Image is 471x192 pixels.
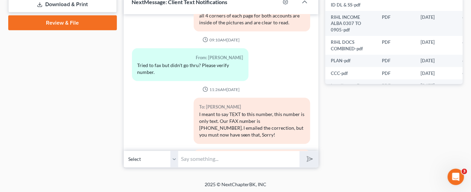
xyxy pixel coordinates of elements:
td: [DATE] [415,55,457,67]
td: PDF [376,55,415,67]
td: PLAN-pdf [325,55,376,67]
td: CCC-pdf [325,67,376,79]
iframe: Intercom live chat [448,169,464,185]
td: PDF [376,79,415,98]
a: Review & File [8,15,117,30]
div: I meant to say TEXT to this number, this number is only text. Our FAX number is [PHONE_NUMBER]. I... [199,111,305,139]
input: Say something... [179,151,300,168]
td: PDF [376,36,415,55]
td: RIHL DOCS COMBINED-pdf [325,36,376,55]
td: [DATE] [415,36,457,55]
td: PDF [376,11,415,36]
td: [DATE] [415,67,457,79]
div: Tried to fax but didn't go thru? Please verify number. [137,62,243,76]
div: 09:10AM[DATE] [132,37,311,43]
td: RIHL INCOME ALBA 0307 TO 0905-pdf [325,11,376,36]
td: Installments Fee Sheets [325,79,376,98]
td: [DATE] [415,11,457,36]
div: To: [PERSON_NAME] [199,103,305,111]
td: [DATE] [415,79,457,98]
div: From: [PERSON_NAME] [137,54,243,62]
span: 3 [462,169,467,174]
td: PDF [376,67,415,79]
div: all 4 corners of each page for both accounts are inside of the pictures and are clear to read. [199,12,305,26]
div: 11:26AM[DATE] [132,87,311,92]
